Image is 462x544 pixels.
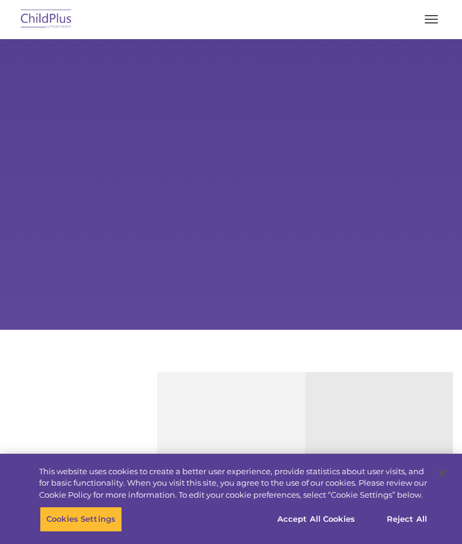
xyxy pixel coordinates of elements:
[18,5,75,34] img: ChildPlus by Procare Solutions
[271,507,362,532] button: Accept All Cookies
[39,466,430,501] div: This website uses cookies to create a better user experience, provide statistics about user visit...
[40,507,122,532] button: Cookies Settings
[430,460,456,486] button: Close
[369,507,445,532] button: Reject All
